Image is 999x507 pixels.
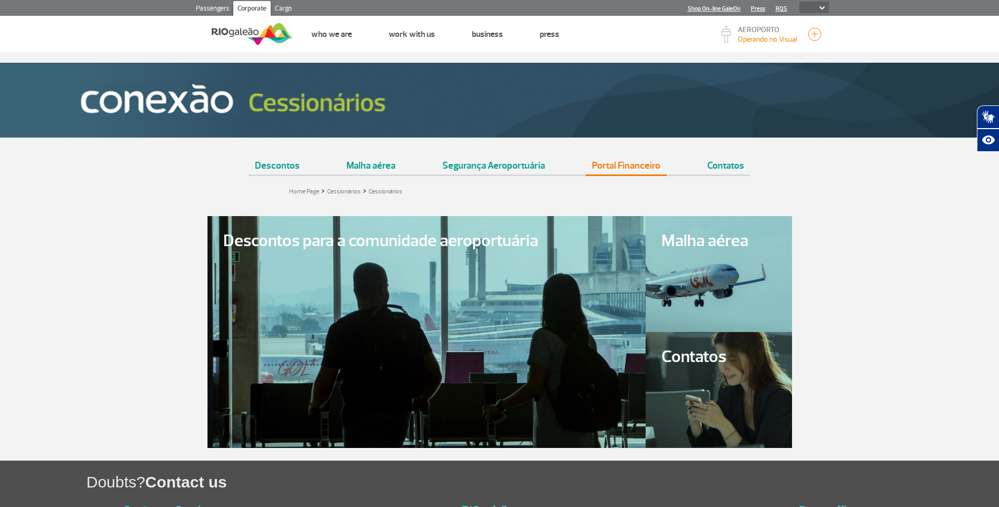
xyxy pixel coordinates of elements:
a: > [363,184,367,197]
a: Corporate [233,1,271,18]
div: Plugin de acessibilidade da Hand Talk. [977,105,999,152]
a: Cessionários [369,188,402,196]
a: Malha aérea [646,216,792,332]
button: Abrir tradutor de língua de sinais. [977,105,999,129]
a: Segurança Aeroportuária [436,148,551,174]
span: Contatos [661,348,776,366]
span: Malha aérea [661,232,776,250]
a: Descontos para a comunidade aeroportuária [207,216,646,448]
a: Passengers [192,1,233,18]
a: Malha aérea [340,148,402,174]
button: Abrir recursos assistivos. [977,129,999,152]
a: Work with us [389,29,435,40]
a: Cessionários [327,188,361,196]
a: Press [751,5,765,12]
h1: Doubts? [86,471,999,493]
a: Home Page [289,188,319,196]
a: Contatos [701,148,750,174]
a: Portal Financeiro [586,148,667,174]
a: RQS [776,5,787,12]
a: Cargo [271,1,296,18]
span: Contact us [145,473,227,491]
span: Descontos para a comunidade aeroportuária [223,232,630,250]
a: Descontos [249,148,306,174]
p: Visibilidade de 10000m [738,34,797,45]
a: Shop On-line GaleOn [688,5,740,12]
a: Who we are [311,29,352,40]
a: Contatos [646,332,792,448]
a: Business [472,29,503,40]
p: AEROPORTO [738,26,797,34]
a: > [321,184,325,197]
a: Press [540,29,559,40]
